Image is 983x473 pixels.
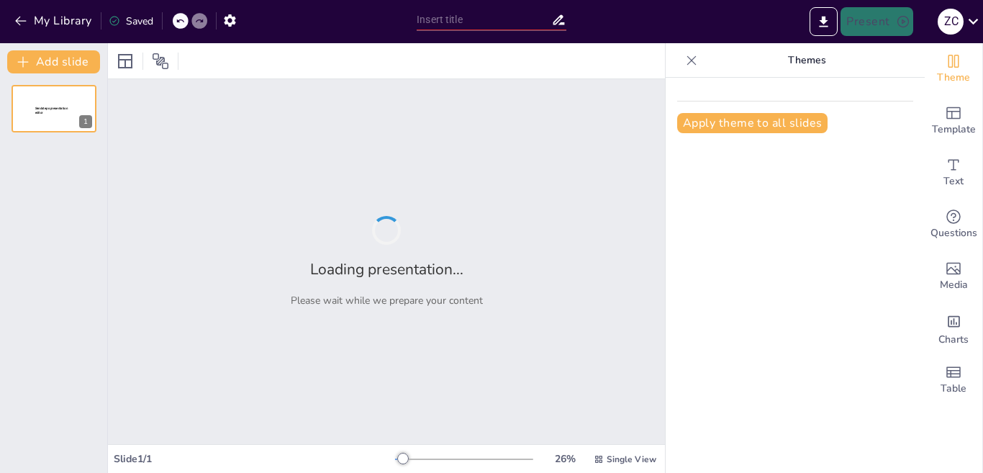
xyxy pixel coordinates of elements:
div: Add text boxes [925,147,982,199]
input: Insert title [417,9,551,30]
span: Single View [607,454,656,465]
span: Sendsteps presentation editor [35,107,68,114]
button: Present [841,7,912,36]
div: Add images, graphics, shapes or video [925,251,982,302]
div: Saved [109,14,153,28]
button: Apply theme to all slides [677,113,828,133]
div: 26 % [548,452,582,466]
button: Add slide [7,50,100,73]
span: Text [943,174,964,189]
div: Change the overall theme [925,43,982,95]
button: Export to PowerPoint [810,7,838,36]
div: 1 [79,115,92,128]
span: Media [940,277,968,293]
div: Layout [114,50,137,73]
span: Questions [930,225,977,241]
span: Position [152,53,169,70]
span: Theme [937,70,970,86]
div: Add charts and graphs [925,302,982,354]
button: My Library [11,9,98,32]
span: Template [932,122,976,138]
div: Slide 1 / 1 [114,452,395,466]
p: Please wait while we prepare your content [291,294,483,307]
span: Table [941,381,966,397]
h2: Loading presentation... [310,259,463,279]
div: Add a table [925,354,982,406]
div: Get real-time input from your audience [925,199,982,251]
span: Charts [938,332,969,348]
div: Add ready made slides [925,95,982,147]
p: Themes [703,43,910,78]
div: 1 [12,85,96,132]
button: Z C [938,7,964,36]
div: Z C [938,9,964,35]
